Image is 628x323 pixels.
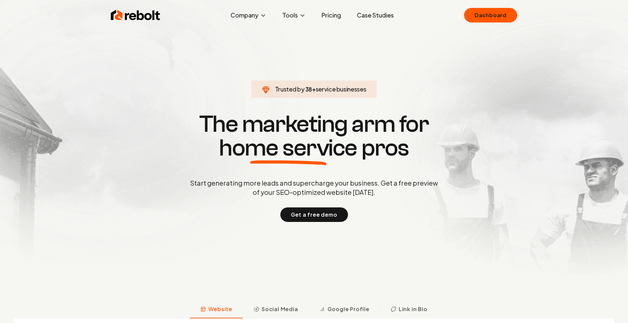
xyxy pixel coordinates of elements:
[277,9,311,22] button: Tools
[262,305,298,313] span: Social Media
[219,136,357,160] span: home service
[464,8,517,22] a: Dashboard
[189,178,439,197] p: Start generating more leads and supercharge your business. Get a free preview of your SEO-optimiz...
[156,112,472,160] h1: The marketing arm for pros
[208,305,232,313] span: Website
[280,207,348,222] button: Get a free demo
[328,305,369,313] span: Google Profile
[399,305,427,313] span: Link in Bio
[305,85,312,94] span: 38
[316,85,366,93] span: service businesses
[352,9,399,22] a: Case Studies
[225,9,272,22] button: Company
[190,301,243,318] button: Website
[111,9,160,22] img: Rebolt Logo
[316,9,346,22] a: Pricing
[243,301,309,318] button: Social Media
[312,85,316,93] span: +
[309,301,380,318] button: Google Profile
[275,85,304,93] span: Trusted by
[380,301,438,318] button: Link in Bio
